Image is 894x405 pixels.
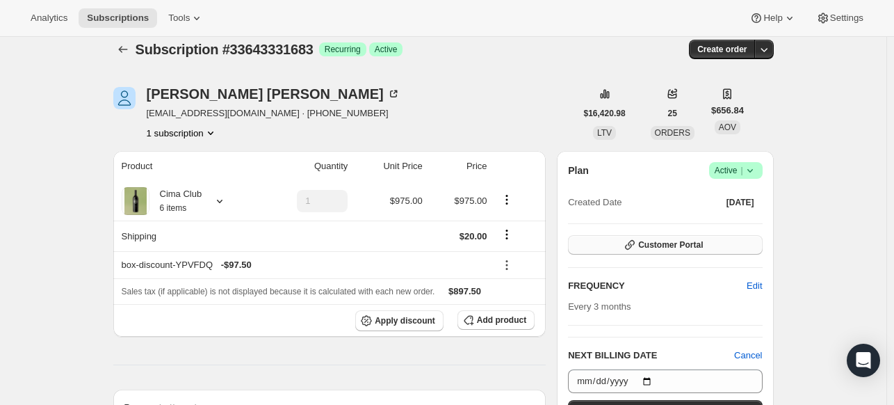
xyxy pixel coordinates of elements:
span: Scott Chambliss [113,87,136,109]
span: Active [375,44,398,55]
th: Unit Price [352,151,426,182]
span: Sales tax (if applicable) is not displayed because it is calculated with each new order. [122,287,435,296]
span: Every 3 months [568,301,631,312]
span: - $97.50 [221,258,252,272]
button: Apply discount [355,310,444,331]
button: Create order [689,40,755,59]
span: [DATE] [726,197,754,208]
span: $897.50 [448,286,481,296]
button: Settings [808,8,872,28]
div: [PERSON_NAME] [PERSON_NAME] [147,87,400,101]
span: Subscriptions [87,13,149,24]
button: $16,420.98 [576,104,634,123]
span: $16,420.98 [584,108,626,119]
span: Active [715,164,757,177]
span: [EMAIL_ADDRESS][DOMAIN_NAME] · [PHONE_NUMBER] [147,106,400,120]
span: Recurring [325,44,361,55]
div: box-discount-YPVFDQ [122,258,487,272]
button: Customer Portal [568,235,762,255]
span: $20.00 [460,231,487,241]
span: Create order [697,44,747,55]
h2: FREQUENCY [568,279,747,293]
button: Edit [738,275,770,297]
small: 6 items [160,203,187,213]
span: Created Date [568,196,621,209]
span: Edit [747,279,762,293]
h2: NEXT BILLING DATE [568,349,734,363]
span: 25 [668,108,677,119]
button: [DATE] [718,193,763,212]
div: Open Intercom Messenger [847,344,880,377]
span: | [740,165,742,176]
button: Cancel [734,349,762,363]
span: $975.00 [390,196,423,206]
button: Product actions [147,126,218,140]
th: Quantity [259,151,352,182]
button: Shipping actions [496,227,518,242]
span: Settings [830,13,863,24]
button: Help [741,8,804,28]
th: Price [427,151,491,182]
h2: Plan [568,164,589,177]
button: Analytics [22,8,76,28]
div: Cima Club [149,187,202,215]
button: Add product [457,310,535,330]
span: Apply discount [375,315,435,326]
th: Product [113,151,259,182]
button: Tools [160,8,212,28]
span: LTV [597,128,612,138]
span: Add product [477,315,526,326]
button: Subscriptions [79,8,157,28]
span: AOV [719,122,736,132]
span: Help [763,13,782,24]
span: $975.00 [455,196,487,206]
span: ORDERS [655,128,690,138]
button: Subscriptions [113,40,133,59]
span: Tools [168,13,190,24]
span: Analytics [31,13,67,24]
th: Shipping [113,221,259,251]
button: Product actions [496,192,518,207]
span: Subscription #33643331683 [136,42,314,57]
span: $656.84 [711,104,744,118]
span: Customer Portal [638,239,703,251]
button: 25 [660,104,685,123]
